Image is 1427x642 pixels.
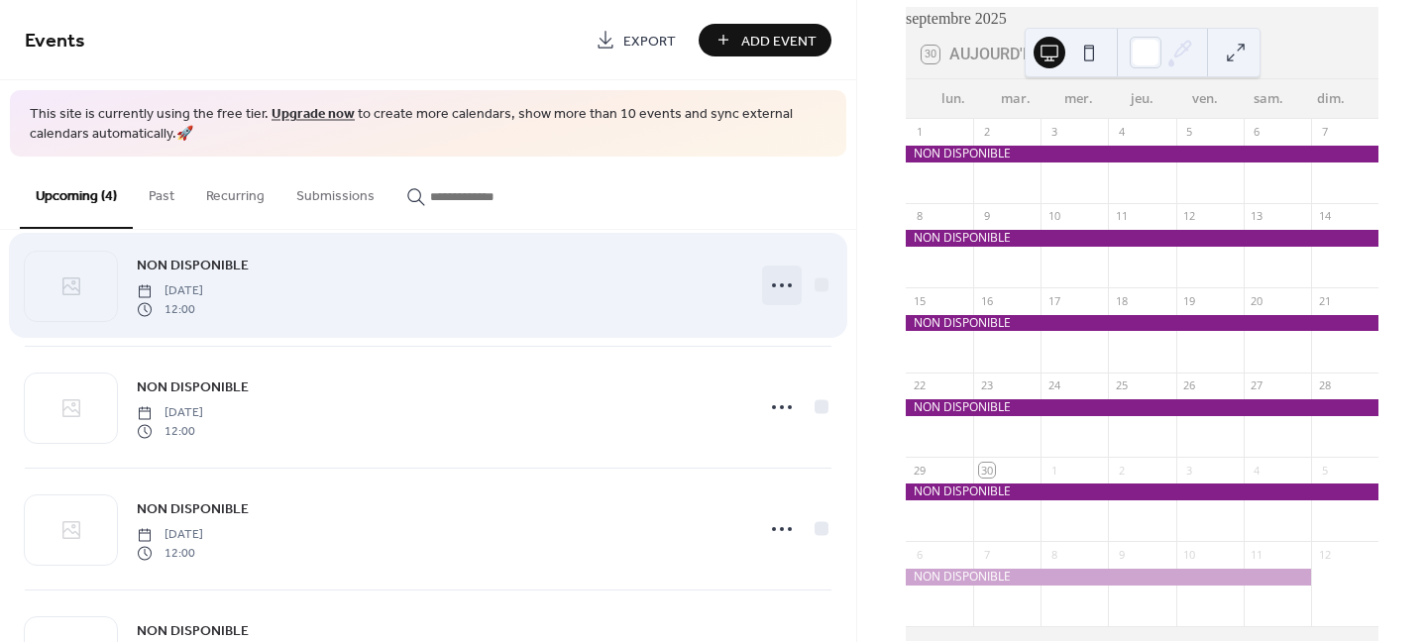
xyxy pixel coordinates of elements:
[137,256,249,276] span: NON DISPONIBLE
[1299,79,1363,119] div: dim.
[1046,209,1061,224] div: 10
[1182,293,1197,308] div: 19
[137,497,249,520] a: NON DISPONIBLE
[1114,125,1129,140] div: 4
[979,293,994,308] div: 16
[906,230,1378,247] div: NON DISPONIBLE
[1046,378,1061,393] div: 24
[25,22,85,60] span: Events
[1317,547,1332,562] div: 12
[1114,463,1129,478] div: 2
[1182,125,1197,140] div: 5
[1317,209,1332,224] div: 14
[906,315,1378,332] div: NON DISPONIBLE
[623,31,676,52] span: Export
[280,157,390,227] button: Submissions
[137,619,249,642] a: NON DISPONIBLE
[1114,547,1129,562] div: 9
[922,79,985,119] div: lun.
[1250,547,1264,562] div: 11
[1046,125,1061,140] div: 3
[1182,378,1197,393] div: 26
[1046,463,1061,478] div: 1
[912,293,927,308] div: 15
[1317,125,1332,140] div: 7
[1111,79,1174,119] div: jeu.
[1317,293,1332,308] div: 21
[1114,378,1129,393] div: 25
[906,7,1378,31] div: septembre 2025
[912,125,927,140] div: 1
[137,621,249,642] span: NON DISPONIBLE
[912,463,927,478] div: 29
[906,399,1378,416] div: NON DISPONIBLE
[137,422,203,440] span: 12:00
[581,24,691,56] a: Export
[912,209,927,224] div: 8
[906,569,1311,586] div: NON DISPONIBLE
[1250,293,1264,308] div: 20
[906,483,1378,500] div: NON DISPONIBLE
[1046,547,1061,562] div: 8
[137,499,249,520] span: NON DISPONIBLE
[190,157,280,227] button: Recurring
[1250,209,1264,224] div: 13
[1182,209,1197,224] div: 12
[1317,463,1332,478] div: 5
[741,31,817,52] span: Add Event
[137,404,203,422] span: [DATE]
[979,547,994,562] div: 7
[979,209,994,224] div: 9
[912,378,927,393] div: 22
[1173,79,1237,119] div: ven.
[1182,463,1197,478] div: 3
[137,300,203,318] span: 12:00
[137,526,203,544] span: [DATE]
[1114,209,1129,224] div: 11
[1114,293,1129,308] div: 18
[699,24,831,56] button: Add Event
[906,146,1378,162] div: NON DISPONIBLE
[1317,378,1332,393] div: 28
[30,105,826,144] span: This site is currently using the free tier. to create more calendars, show more than 10 events an...
[1250,125,1264,140] div: 6
[133,157,190,227] button: Past
[272,101,355,128] a: Upgrade now
[1250,378,1264,393] div: 27
[985,79,1048,119] div: mar.
[137,282,203,300] span: [DATE]
[137,375,249,398] a: NON DISPONIBLE
[979,463,994,478] div: 30
[137,254,249,276] a: NON DISPONIBLE
[1250,463,1264,478] div: 4
[979,125,994,140] div: 2
[20,157,133,229] button: Upcoming (4)
[1046,293,1061,308] div: 17
[912,547,927,562] div: 6
[1237,79,1300,119] div: sam.
[137,544,203,562] span: 12:00
[1182,547,1197,562] div: 10
[979,378,994,393] div: 23
[1047,79,1111,119] div: mer.
[137,377,249,398] span: NON DISPONIBLE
